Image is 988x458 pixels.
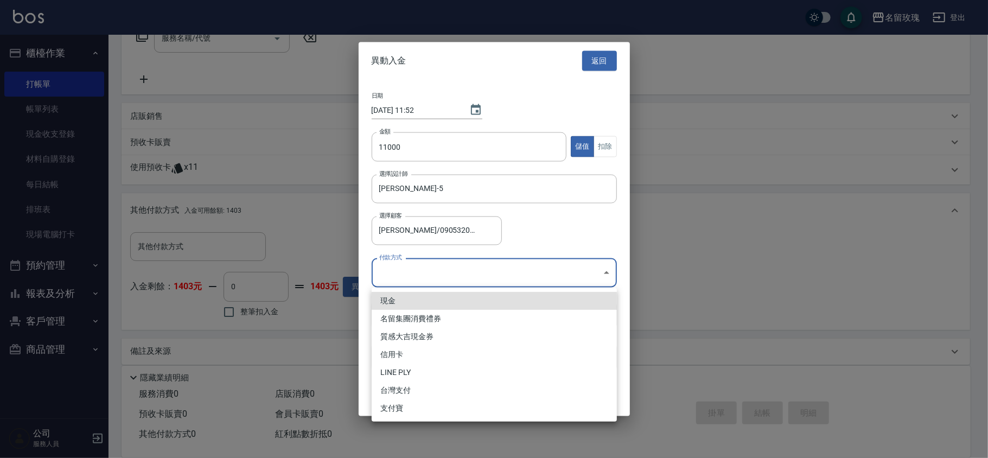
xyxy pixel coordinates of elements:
[372,310,617,328] li: 名留集團消費禮券
[372,346,617,364] li: 信用卡
[372,292,617,310] li: 現金
[372,399,617,417] li: 支付寶
[372,364,617,381] li: LINE PLY
[372,328,617,346] li: 質感大吉現金券
[372,381,617,399] li: 台灣支付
